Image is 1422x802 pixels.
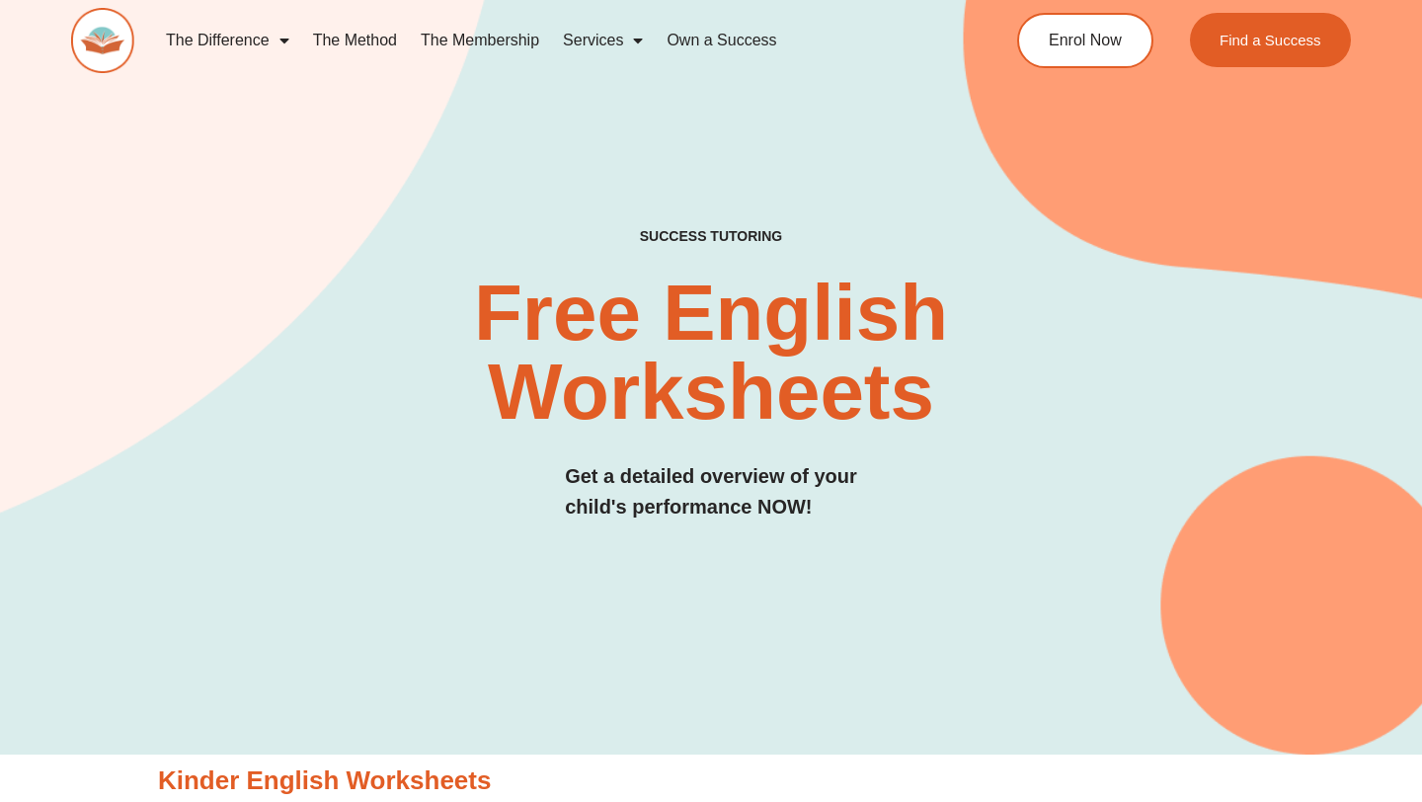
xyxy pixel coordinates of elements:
[551,18,655,63] a: Services
[301,18,409,63] a: The Method
[1190,13,1351,67] a: Find a Success
[521,228,901,245] h4: SUCCESS TUTORING​
[655,18,788,63] a: Own a Success
[154,18,301,63] a: The Difference
[154,18,944,63] nav: Menu
[565,461,857,522] h3: Get a detailed overview of your child's performance NOW!
[288,274,1133,432] h2: Free English Worksheets​
[158,764,1264,798] h3: Kinder English Worksheets
[409,18,551,63] a: The Membership
[1220,33,1321,47] span: Find a Success
[1049,33,1122,48] span: Enrol Now
[1017,13,1153,68] a: Enrol Now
